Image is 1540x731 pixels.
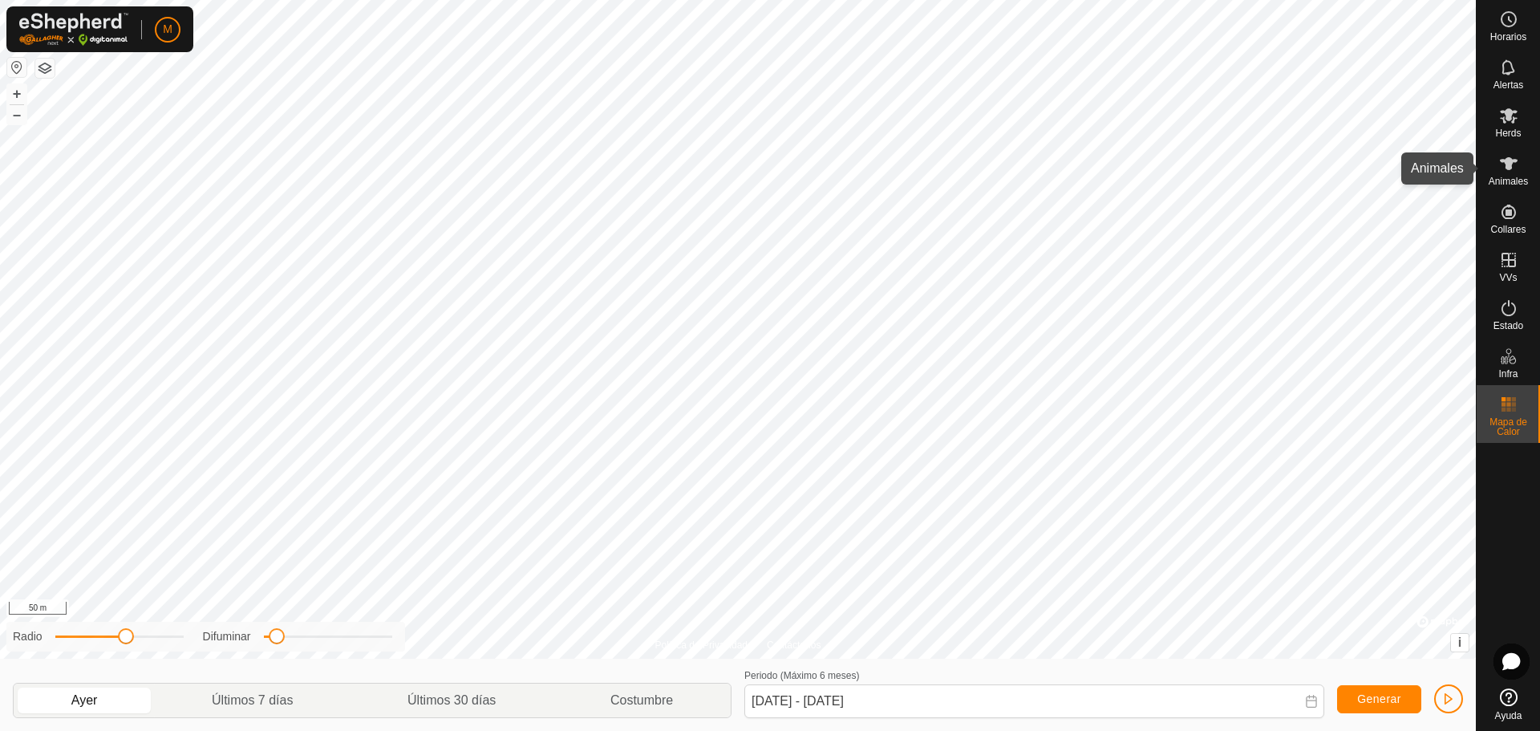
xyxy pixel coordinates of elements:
[71,691,98,710] span: Ayer
[407,691,496,710] span: Últimos 30 días
[19,13,128,46] img: Logo Gallagher
[1337,685,1421,713] button: Generar
[1493,321,1523,331] span: Estado
[1495,128,1521,138] span: Herds
[744,670,859,681] label: Periodo (Máximo 6 meses)
[7,58,26,77] button: Restablecer Mapa
[610,691,673,710] span: Costumbre
[1489,177,1528,186] span: Animales
[767,638,821,652] a: Contáctenos
[1498,369,1518,379] span: Infra
[163,21,172,38] span: M
[655,638,748,652] a: Política de Privacidad
[212,691,293,710] span: Últimos 7 días
[1490,225,1526,234] span: Collares
[1493,80,1523,90] span: Alertas
[1458,636,1461,649] span: i
[13,628,43,645] label: Radio
[1499,273,1517,282] span: VVs
[1490,32,1526,42] span: Horarios
[1495,711,1522,721] span: Ayuda
[7,105,26,124] button: –
[35,59,55,78] button: Capas del Mapa
[203,628,251,645] label: Difuminar
[7,84,26,104] button: +
[1357,692,1401,705] span: Generar
[1451,634,1469,652] button: i
[1477,682,1540,727] a: Ayuda
[1481,417,1536,437] span: Mapa de Calor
